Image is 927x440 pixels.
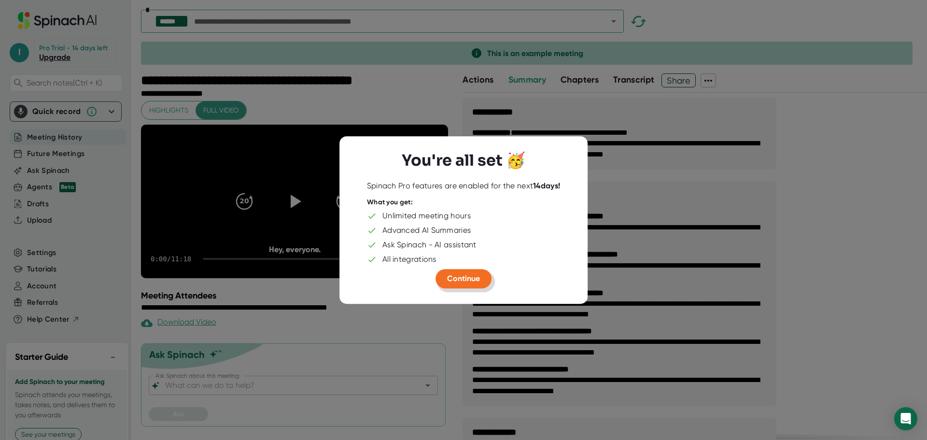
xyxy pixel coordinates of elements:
[382,211,471,221] div: Unlimited meeting hours
[402,152,525,170] h3: You're all set 🥳
[447,274,480,283] span: Continue
[435,269,492,288] button: Continue
[894,407,917,430] div: Open Intercom Messenger
[382,226,471,235] div: Advanced AI Summaries
[367,198,413,207] div: What you get:
[382,255,436,264] div: All integrations
[533,181,560,190] b: 14 days!
[382,240,477,250] div: Ask Spinach - AI assistant
[367,181,561,191] div: Spinach Pro features are enabled for the next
